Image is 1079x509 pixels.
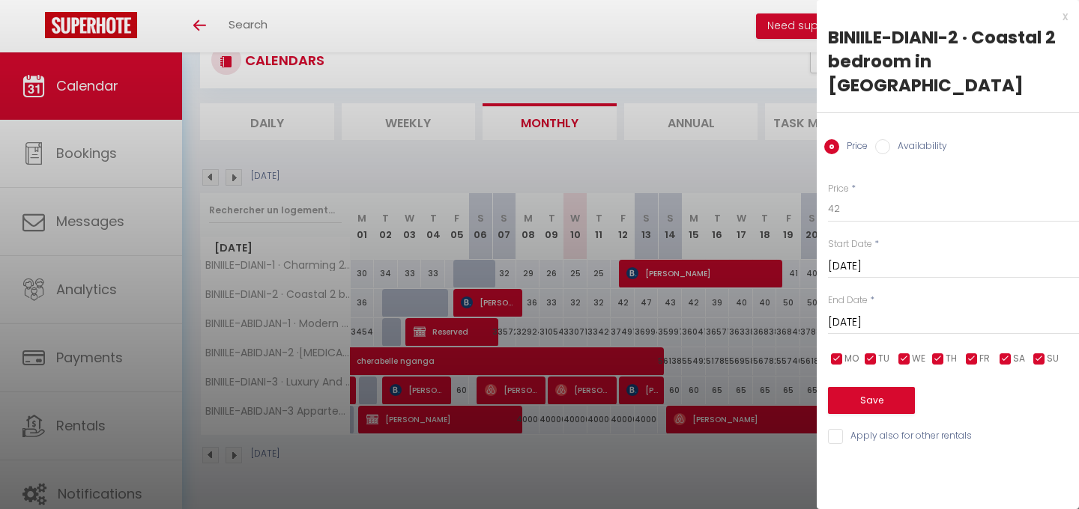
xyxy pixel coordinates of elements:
button: Save [828,387,915,414]
button: Ouvrir le widget de chat LiveChat [12,6,57,51]
label: Start Date [828,237,872,252]
span: MO [844,352,859,366]
span: TU [878,352,889,366]
span: WE [912,352,925,366]
label: Price [828,182,849,196]
span: TH [946,352,957,366]
span: SA [1013,352,1025,366]
label: Availability [890,139,947,156]
div: BINIILE-DIANI-2 · Coastal 2 bedroom in [GEOGRAPHIC_DATA] [828,25,1068,97]
label: End Date [828,293,868,308]
div: x [817,7,1068,25]
span: FR [979,352,990,366]
span: SU [1047,352,1059,366]
label: Price [839,139,868,156]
